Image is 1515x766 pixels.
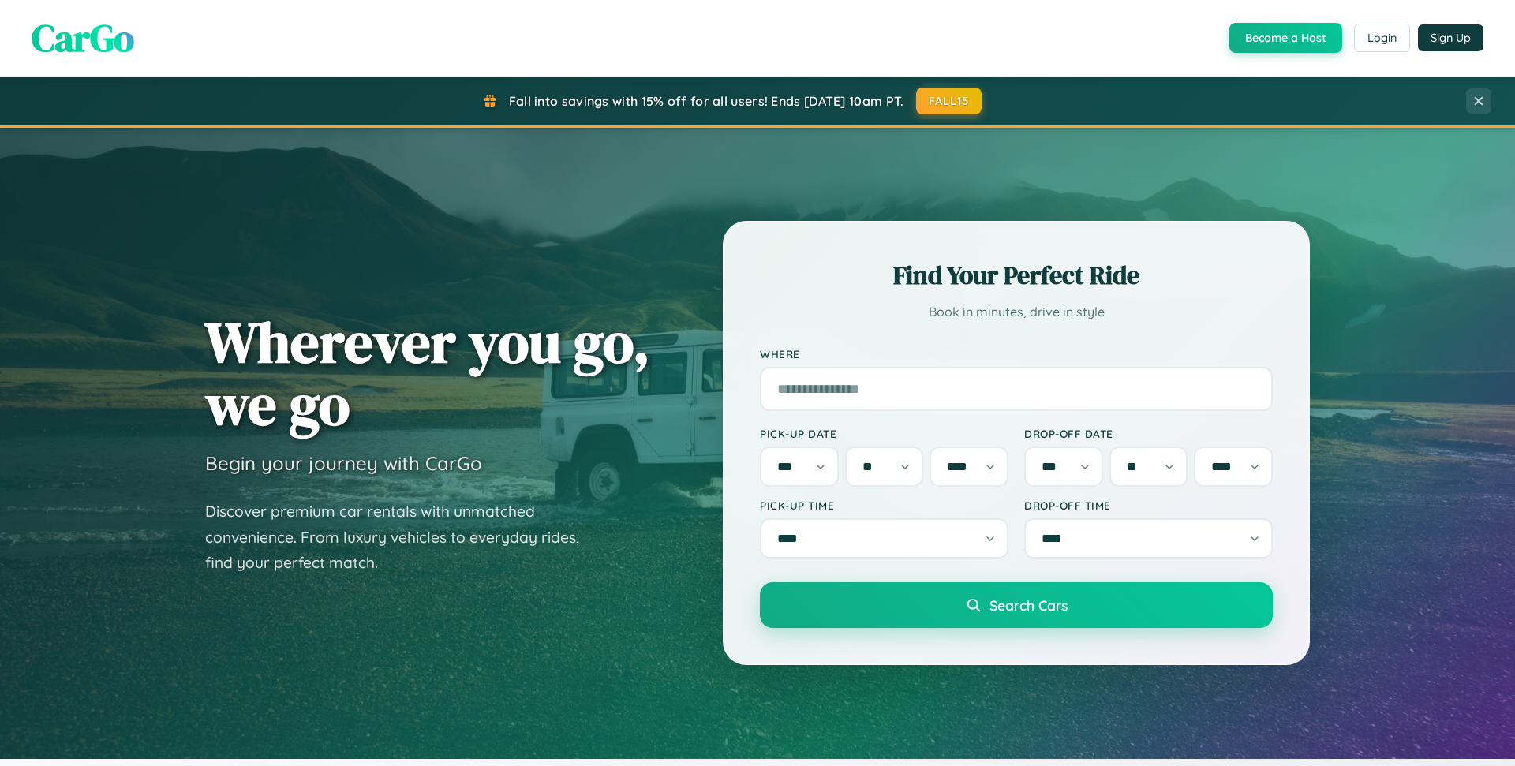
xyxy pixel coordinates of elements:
[1354,24,1410,52] button: Login
[760,427,1008,440] label: Pick-up Date
[32,12,134,64] span: CarGo
[760,499,1008,512] label: Pick-up Time
[760,347,1273,361] label: Where
[205,451,482,475] h3: Begin your journey with CarGo
[205,311,650,435] h1: Wherever you go, we go
[205,499,600,576] p: Discover premium car rentals with unmatched convenience. From luxury vehicles to everyday rides, ...
[760,258,1273,293] h2: Find Your Perfect Ride
[1024,427,1273,440] label: Drop-off Date
[509,93,904,109] span: Fall into savings with 15% off for all users! Ends [DATE] 10am PT.
[1229,23,1342,53] button: Become a Host
[989,596,1068,614] span: Search Cars
[916,88,982,114] button: FALL15
[760,301,1273,323] p: Book in minutes, drive in style
[1418,24,1483,51] button: Sign Up
[760,582,1273,628] button: Search Cars
[1024,499,1273,512] label: Drop-off Time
